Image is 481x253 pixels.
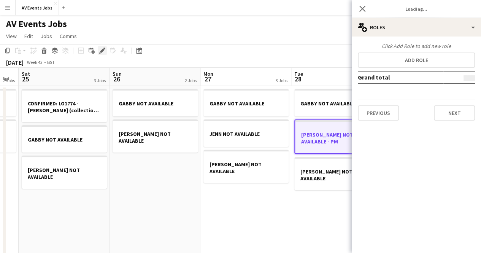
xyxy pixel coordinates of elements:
[21,75,30,83] span: 25
[185,78,197,83] div: 2 Jobs
[358,53,475,68] button: Add role
[21,31,36,41] a: Edit
[41,33,52,40] span: Jobs
[203,100,289,107] h3: GABBY NOT AVAILABLE
[352,18,481,37] div: Roles
[22,156,107,189] app-job-card: [PERSON_NAME] NOT AVAILABLE
[60,33,77,40] span: Comms
[203,130,289,137] h3: JENN NOT AVAILABLE
[22,70,30,77] span: Sat
[203,119,289,147] app-job-card: JENN NOT AVAILABLE
[358,43,475,49] div: Click Add Role to add new role
[276,78,287,83] div: 3 Jobs
[293,75,303,83] span: 28
[294,168,379,182] h3: [PERSON_NAME] NOT AVAILABLE
[113,89,198,116] app-job-card: GABBY NOT AVAILABLE
[57,31,80,41] a: Comms
[111,75,122,83] span: 26
[22,100,107,114] h3: CONFIRMED: LO1774 - [PERSON_NAME] (collection & return)
[47,59,55,65] div: BST
[358,105,399,121] button: Previous
[22,136,107,143] h3: GABBY NOT AVAILABLE
[203,161,289,175] h3: [PERSON_NAME] NOT AVAILABLE
[294,100,379,107] h3: GABBY NOT AVAILABLE
[38,31,55,41] a: Jobs
[22,125,107,153] app-job-card: GABBY NOT AVAILABLE
[22,167,107,180] h3: [PERSON_NAME] NOT AVAILABLE
[94,78,106,83] div: 3 Jobs
[6,59,24,66] div: [DATE]
[352,4,481,14] h3: Loading...
[294,119,379,154] app-job-card: [PERSON_NAME] NOT AVAILABLE - PM
[434,105,475,121] button: Next
[113,100,198,107] h3: GABBY NOT AVAILABLE
[113,70,122,77] span: Sun
[3,31,20,41] a: View
[294,157,379,190] app-job-card: [PERSON_NAME] NOT AVAILABLE
[113,119,198,153] app-job-card: [PERSON_NAME] NOT AVAILABLE
[294,70,303,77] span: Tue
[202,75,213,83] span: 27
[358,71,443,83] td: Grand total
[6,33,17,40] span: View
[295,131,379,145] h3: [PERSON_NAME] NOT AVAILABLE - PM
[22,89,107,122] app-job-card: CONFIRMED: LO1774 - [PERSON_NAME] (collection & return)
[203,150,289,183] app-job-card: [PERSON_NAME] NOT AVAILABLE
[24,33,33,40] span: Edit
[203,70,213,77] span: Mon
[203,89,289,116] app-job-card: GABBY NOT AVAILABLE
[16,0,59,15] button: AV Events Jobs
[294,89,379,116] app-job-card: GABBY NOT AVAILABLE
[113,130,198,144] h3: [PERSON_NAME] NOT AVAILABLE
[25,59,44,65] span: Week 43
[6,18,67,30] h1: AV Events Jobs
